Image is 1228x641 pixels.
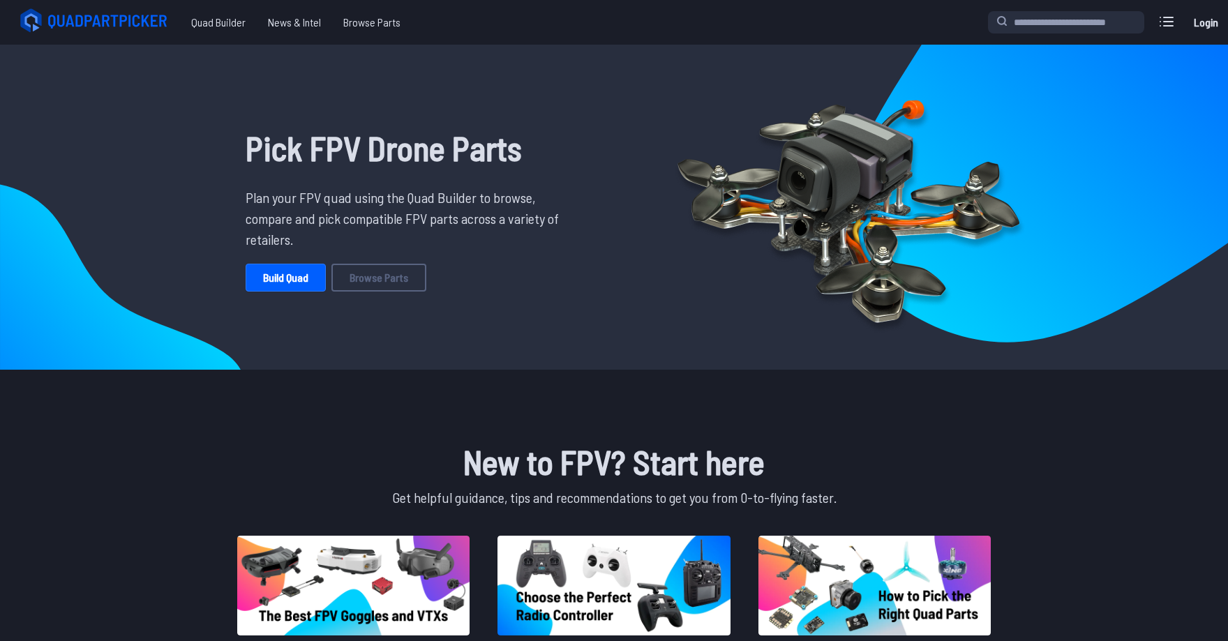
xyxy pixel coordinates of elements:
a: Login [1189,8,1222,36]
img: image of post [237,536,470,635]
img: Quadcopter [647,68,1049,347]
p: Plan your FPV quad using the Quad Builder to browse, compare and pick compatible FPV parts across... [246,187,569,250]
h1: Pick FPV Drone Parts [246,123,569,173]
a: Browse Parts [332,8,412,36]
a: Browse Parts [331,264,426,292]
img: image of post [497,536,730,635]
a: News & Intel [257,8,332,36]
h1: New to FPV? Start here [234,437,994,487]
img: image of post [758,536,991,635]
p: Get helpful guidance, tips and recommendations to get you from 0-to-flying faster. [234,487,994,508]
a: Quad Builder [180,8,257,36]
a: Build Quad [246,264,326,292]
